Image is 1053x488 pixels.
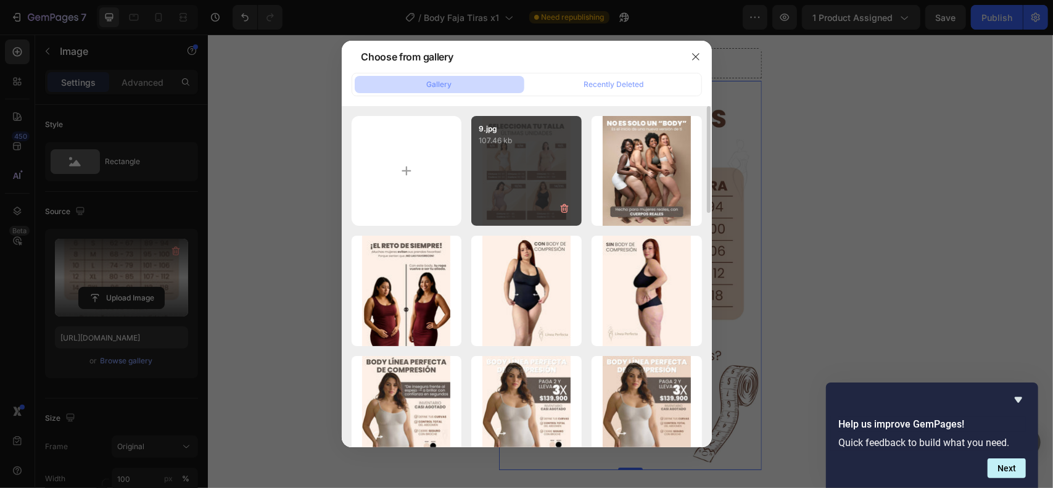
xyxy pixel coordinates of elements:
button: Recently Deleted [529,76,699,93]
img: image [603,236,691,346]
button: Gallery [355,76,524,93]
img: image [482,356,571,466]
div: Help us improve GemPages! [838,392,1026,478]
div: Gallery [427,79,452,90]
img: image [603,116,691,226]
button: Next question [988,458,1026,478]
div: Image [307,53,333,64]
img: image [362,236,450,346]
p: 9.jpg [479,123,574,134]
h2: Help us improve GemPages! [838,417,1026,432]
img: gempages_580265086258512644-9e17fd56-6c0a-40da-9a92-fd82ecd9c893.jpg [291,46,554,436]
div: Choose from gallery [361,49,453,64]
img: image [482,236,571,346]
button: Hide survey [1011,392,1026,407]
p: ¿Que talla debo comprar? [368,20,497,38]
img: image [603,356,691,466]
div: Recently Deleted [584,79,644,90]
p: 107.46 kb [479,134,574,147]
p: Quick feedback to build what you need. [838,437,1026,449]
img: image [362,356,450,466]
